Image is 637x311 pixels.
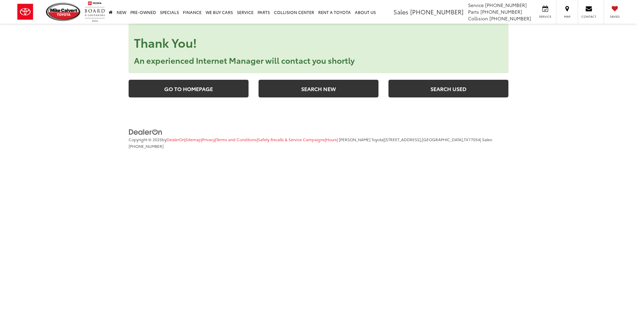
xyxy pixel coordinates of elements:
a: Terms and Conditions [216,136,257,142]
span: Parts [468,8,479,15]
img: DealerOn [129,128,163,136]
a: Sitemap [186,136,201,142]
a: DealerOn [129,128,163,134]
span: Sales [393,7,408,16]
span: [PHONE_NUMBER] [480,8,522,15]
span: | [185,136,201,142]
span: TX [464,136,468,142]
span: | [201,136,215,142]
strong: Thank You! [134,34,197,51]
span: [STREET_ADDRESS], [384,136,422,142]
span: | [325,136,337,142]
img: Mike Calvert Toyota [46,3,81,21]
a: Go to Homepage [129,80,249,97]
span: | [215,136,257,142]
span: Map [560,14,574,19]
span: [GEOGRAPHIC_DATA], [422,136,464,142]
span: [PHONE_NUMBER] [489,15,531,22]
span: by [162,136,185,142]
span: Service [468,2,484,8]
span: | [383,136,480,142]
span: 77054 [468,136,480,142]
section: Links that go to a new page. [129,80,508,100]
h3: An experienced Internet Manager will contact you shortly [134,56,503,64]
a: Privacy [202,136,215,142]
a: Search New [259,80,378,97]
span: Collision [468,15,488,22]
span: | [PERSON_NAME] Toyota [337,136,383,142]
span: | [257,136,325,142]
span: [PHONE_NUMBER] [485,2,527,8]
a: Search Used [388,80,508,97]
span: Service [538,14,553,19]
span: Copyright © 2025 [129,136,162,142]
span: Saved [607,14,622,19]
span: [PHONE_NUMBER] [129,143,164,149]
a: Hours [326,136,337,142]
a: Safety Recalls & Service Campaigns, Opens in a new tab [258,136,325,142]
span: [PHONE_NUMBER] [410,7,463,16]
a: DealerOn Home Page [167,136,185,142]
span: Contact [581,14,596,19]
span: | Sales: [129,136,493,149]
